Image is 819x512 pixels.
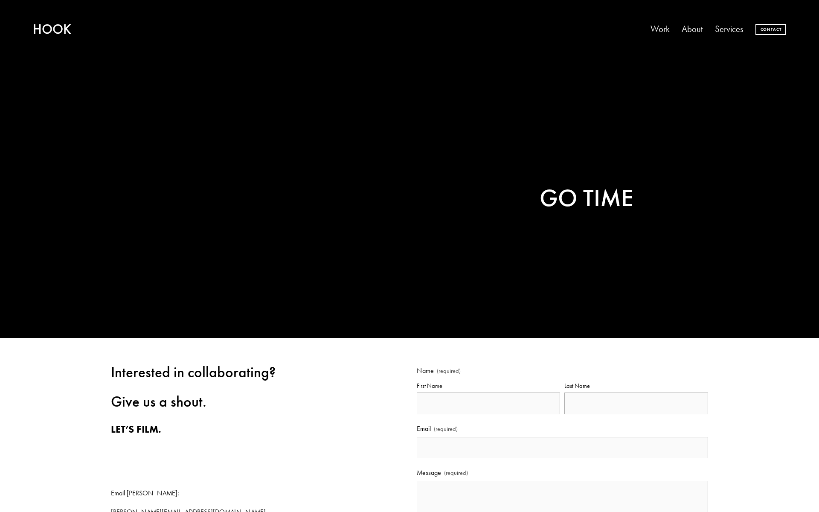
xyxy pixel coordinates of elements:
p: Email [PERSON_NAME]: [111,487,351,500]
span: Email [417,423,431,435]
div: First Name [417,381,561,393]
h3: Interested in collaborating? [111,365,351,381]
a: Work [651,20,670,38]
span: Message [417,467,441,479]
span: Name [417,365,434,377]
a: HOOK [33,21,71,38]
span: (required) [434,424,458,435]
a: Contact [755,24,786,35]
div: Last Name [564,381,708,393]
strong: LET’S FILM. [111,423,161,435]
span: (required) [437,368,461,374]
a: About [682,20,703,38]
h2: GO TIME [186,186,633,210]
span: (required) [444,468,468,479]
a: Services [715,20,743,38]
h3: Give us a shout. [111,394,351,410]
